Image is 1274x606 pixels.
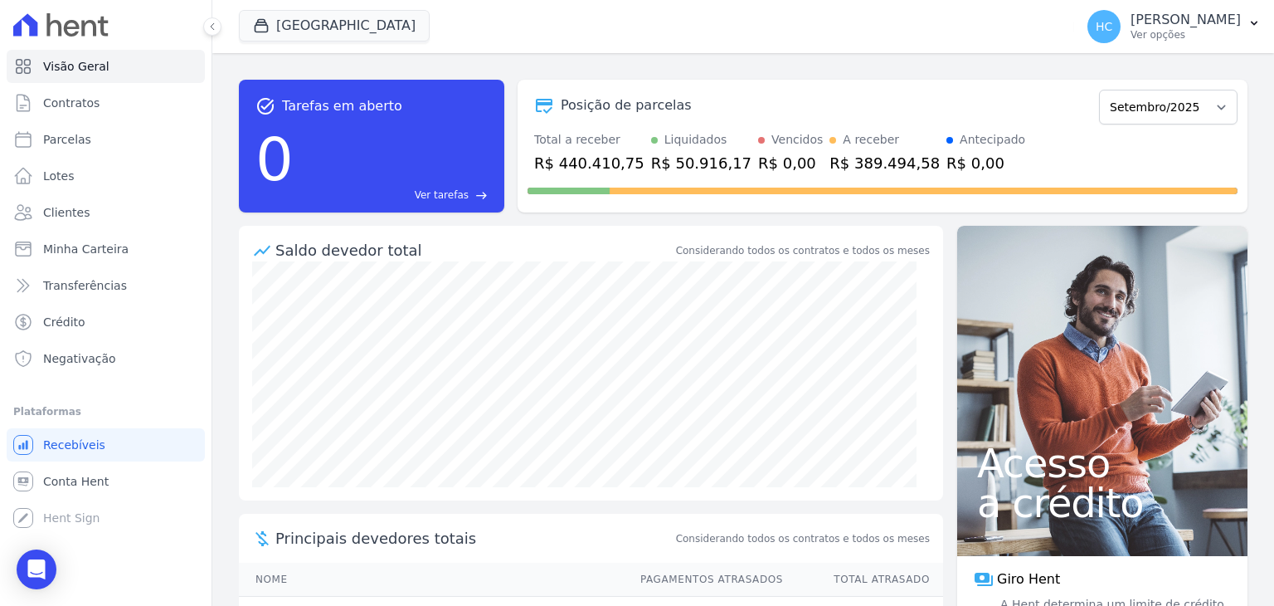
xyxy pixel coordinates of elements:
p: Ver opções [1131,28,1241,42]
button: HC [PERSON_NAME] Ver opções [1074,3,1274,50]
span: east [475,189,488,202]
div: Antecipado [960,131,1025,149]
div: R$ 440.410,75 [534,152,644,174]
span: Conta Hent [43,473,109,490]
div: R$ 0,00 [946,152,1025,174]
a: Visão Geral [7,50,205,83]
button: [GEOGRAPHIC_DATA] [239,10,430,42]
span: Giro Hent [997,569,1060,589]
p: [PERSON_NAME] [1131,12,1241,28]
span: Lotes [43,168,75,184]
span: Visão Geral [43,58,109,75]
span: a crédito [977,483,1228,523]
div: R$ 0,00 [758,152,823,174]
span: Tarefas em aberto [282,96,402,116]
th: Pagamentos Atrasados [625,563,784,597]
div: Posição de parcelas [561,95,692,115]
a: Lotes [7,159,205,193]
th: Total Atrasado [784,563,943,597]
div: A receber [843,131,899,149]
span: Parcelas [43,131,91,148]
a: Parcelas [7,123,205,156]
a: Minha Carteira [7,232,205,266]
div: 0 [255,116,294,203]
div: Open Intercom Messenger [17,550,56,589]
div: Total a receber [534,131,644,149]
a: Ver tarefas east [300,188,488,203]
th: Nome [239,563,625,597]
span: task_alt [255,96,275,116]
div: R$ 50.916,17 [651,152,751,174]
div: R$ 389.494,58 [829,152,940,174]
a: Crédito [7,305,205,339]
div: Liquidados [664,131,727,149]
a: Conta Hent [7,465,205,498]
span: Clientes [43,204,90,221]
span: Minha Carteira [43,241,129,257]
span: Transferências [43,277,127,294]
span: HC [1096,21,1112,32]
a: Recebíveis [7,428,205,462]
a: Clientes [7,196,205,229]
a: Negativação [7,342,205,375]
span: Acesso [977,443,1228,483]
span: Contratos [43,95,100,111]
a: Contratos [7,86,205,120]
span: Negativação [43,350,116,367]
span: Crédito [43,314,85,330]
div: Saldo devedor total [275,239,673,261]
span: Considerando todos os contratos e todos os meses [676,531,930,546]
div: Considerando todos os contratos e todos os meses [676,243,930,258]
span: Recebíveis [43,437,105,453]
span: Principais devedores totais [275,527,673,550]
div: Vencidos [771,131,823,149]
a: Transferências [7,269,205,302]
div: Plataformas [13,402,198,422]
span: Ver tarefas [415,188,469,203]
